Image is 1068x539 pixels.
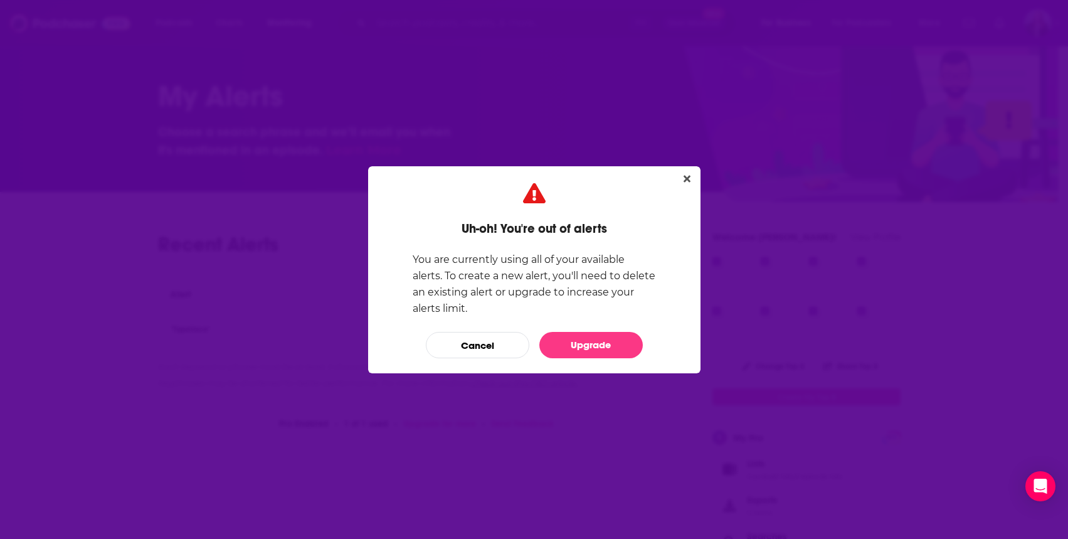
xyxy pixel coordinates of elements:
[1025,471,1055,501] div: Open Intercom Messenger
[679,171,695,187] button: Close
[462,221,607,237] h1: Uh-oh! You're out of alerts
[426,332,529,358] button: Cancel
[413,252,656,317] p: You are currently using all of your available alerts. To create a new alert, you'll need to delet...
[539,332,643,358] a: Upgrade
